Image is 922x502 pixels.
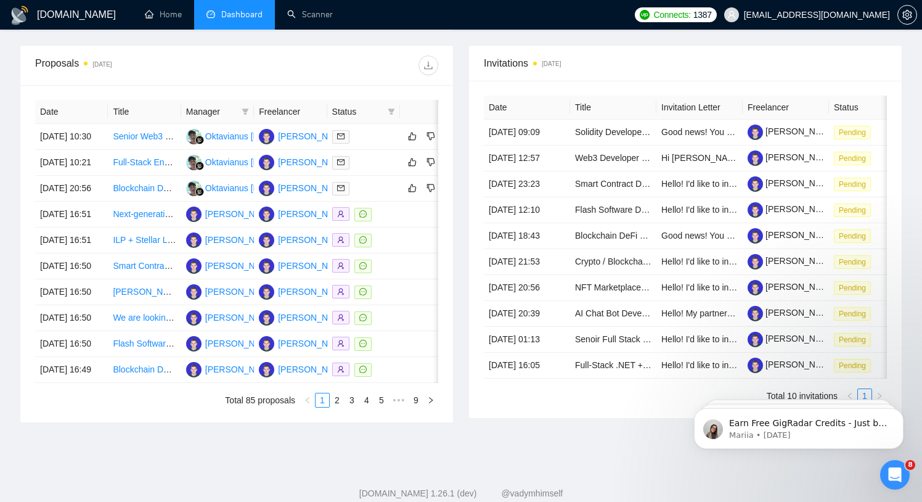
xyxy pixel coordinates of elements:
[834,255,871,269] span: Pending
[748,125,763,140] img: c1Xuittenw2sFQBlZhJmvGyctEysf_Lt_f4dC5oVmcvV1aAXsFcICvi970CVWv_nPj
[748,230,836,240] a: [PERSON_NAME]
[484,249,570,275] td: [DATE] 21:53
[186,105,237,118] span: Manager
[484,353,570,379] td: [DATE] 16:05
[259,232,274,248] img: MV
[345,393,359,407] a: 3
[259,364,349,374] a: MV[PERSON_NAME]
[743,96,829,120] th: Freelancer
[186,284,202,300] img: MV
[332,105,383,118] span: Status
[259,362,274,377] img: MV
[186,207,202,222] img: MV
[748,308,836,318] a: [PERSON_NAME]
[897,5,917,25] button: setting
[484,223,570,249] td: [DATE] 18:43
[834,334,876,344] a: Pending
[748,202,763,218] img: c1Xuittenw2sFQBlZhJmvGyctEysf_Lt_f4dC5oVmcvV1aAXsFcICvi970CVWv_nPj
[748,204,836,214] a: [PERSON_NAME]
[834,127,876,137] a: Pending
[113,131,474,141] a: Senior Web3 Engineer — Cross‑Chain Swap & On‑/Off‑Ramp Integrations ([DOMAIN_NAME])
[484,327,570,353] td: [DATE] 01:13
[693,8,712,22] span: 1387
[35,357,108,383] td: [DATE] 16:49
[374,393,389,408] li: 5
[113,313,386,323] a: We are looking for a developer/team to build a Market Maker on Solana
[92,61,112,68] time: [DATE]
[748,178,836,188] a: [PERSON_NAME]
[419,60,438,70] span: download
[186,129,202,144] img: OO
[259,234,349,244] a: MV[PERSON_NAME]
[108,253,181,279] td: Smart Contract Engineer (Solidity • Foundry/Hardhat)
[570,146,656,171] td: Web3 Developer Needed For Custom-Built DAPP With Crossmint Integration For Fashion Brand & SaaS
[359,236,367,244] span: message
[834,204,871,217] span: Pending
[259,183,349,192] a: MV[PERSON_NAME]
[205,207,276,221] div: [PERSON_NAME]
[108,331,181,357] td: Flash Software Development for Flash USDT TRC20 / ECR20 and BTC
[35,279,108,305] td: [DATE] 16:50
[727,10,736,19] span: user
[748,254,763,270] img: c1Xuittenw2sFQBlZhJmvGyctEysf_Lt_f4dC5oVmcvV1aAXsFcICvi970CVWv_nPj
[484,301,570,327] td: [DATE] 20:39
[409,393,423,408] li: 9
[259,338,349,348] a: MV[PERSON_NAME]
[186,232,202,248] img: MV
[359,288,367,295] span: message
[570,171,656,197] td: Smart Contract Developer Needed for Innovative Blockchain Project
[359,488,477,498] a: [DOMAIN_NAME] 1.26.1 (dev)
[408,131,417,141] span: like
[905,460,915,470] span: 8
[575,231,844,241] a: Blockchain DeFi Expert Needed for Dynamic Dashboard Development
[426,183,435,193] span: dislike
[829,96,915,120] th: Status
[278,181,349,195] div: [PERSON_NAME]
[423,393,438,408] button: right
[423,155,438,170] button: dislike
[195,136,204,144] img: gigradar-bm.png
[186,157,343,167] a: OOOktavianus [PERSON_NAME] Tape
[195,162,204,170] img: gigradar-bm.png
[834,308,876,318] a: Pending
[542,60,561,67] time: [DATE]
[570,301,656,327] td: AI Chat Bot Development for Real Estate Businesses
[427,397,434,404] span: right
[259,312,349,322] a: MV[PERSON_NAME]
[108,202,181,228] td: Next-generation privacy-first merchant payment platform for e-commerce merchants
[108,124,181,150] td: Senior Web3 Engineer — Cross‑Chain Swap & On‑/Off‑Ramp Integrations (Zenswap.io)
[484,171,570,197] td: [DATE] 23:23
[278,259,349,273] div: [PERSON_NAME]
[113,157,375,167] a: Full-Stack Engineer (Solana, .NET, React, TypeScript, Azure, Flutter)
[834,359,871,372] span: Pending
[186,338,276,348] a: MV[PERSON_NAME]
[359,314,367,321] span: message
[186,364,276,374] a: MV[PERSON_NAME]
[834,229,871,243] span: Pending
[360,393,373,407] a: 4
[575,282,754,292] a: NFT Marketplace Development Expert Needed
[748,126,836,136] a: [PERSON_NAME]
[108,150,181,176] td: Full-Stack Engineer (Solana, .NET, React, TypeScript, Azure, Flutter)
[35,331,108,357] td: [DATE] 16:50
[259,157,349,167] a: MV[PERSON_NAME]
[834,282,876,292] a: Pending
[300,393,315,408] li: Previous Page
[675,382,922,469] iframe: Intercom notifications message
[426,157,435,167] span: dislike
[653,8,690,22] span: Connects:
[834,152,871,165] span: Pending
[748,360,836,369] a: [PERSON_NAME]
[570,249,656,275] td: Crypto / Blockchain Developer for Smart Contracts & DeFi
[570,120,656,146] td: Solidity Developer Needed for Dynamic NFT Smart Contract (ERC-721/1155, Chainlink, Royalties)
[186,155,202,170] img: OO
[834,333,871,347] span: Pending
[330,393,345,408] li: 2
[259,286,349,296] a: MV[PERSON_NAME]
[205,259,276,273] div: [PERSON_NAME]
[316,393,329,407] a: 1
[423,181,438,195] button: dislike
[359,262,367,270] span: message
